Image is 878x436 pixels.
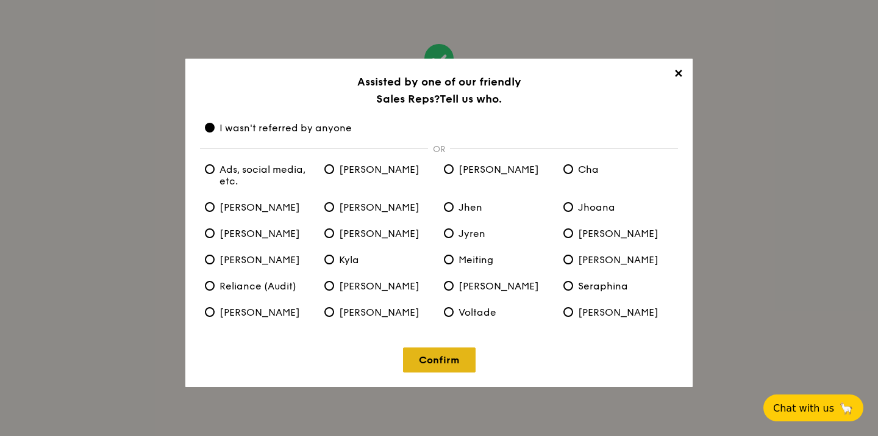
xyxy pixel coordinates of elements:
input: Sherlyn [PERSON_NAME] [205,307,215,317]
label: Ads, social media, etc. [200,164,319,187]
input: Jhen Jhen [444,202,454,212]
label: Seraphina [559,280,678,292]
label: Cha [559,164,678,175]
label: Samantha [319,280,439,292]
label: Sophia [319,307,439,318]
span: [PERSON_NAME] [563,254,659,266]
input: Kathleen [PERSON_NAME] [563,228,573,238]
span: [PERSON_NAME] [324,202,419,213]
span: ✕ [669,67,687,84]
input: Joshua [PERSON_NAME] [205,228,215,238]
span: Seraphina [563,280,628,292]
input: Cha Cha [563,164,573,174]
label: Eliza [200,202,319,213]
label: Joyce [319,228,439,239]
label: Kyla [319,254,439,266]
span: [PERSON_NAME] [324,280,419,292]
input: I wasn't referred by anyone I wasn't referred by anyone [205,123,215,133]
input: Seraphina Seraphina [563,281,573,291]
span: Voltade [444,307,496,318]
label: Jyren [439,228,559,239]
input: Pamela [PERSON_NAME] [563,255,573,264]
input: Alvin [PERSON_NAME] [324,164,334,174]
span: Kyla [324,254,359,266]
input: Eliza [PERSON_NAME] [205,202,215,212]
span: [PERSON_NAME] [444,164,539,175]
span: [PERSON_NAME] [444,280,539,292]
label: I wasn't referred by anyone [200,122,678,134]
span: Tell us who. [440,92,502,106]
input: Andy [PERSON_NAME] [444,164,454,174]
span: [PERSON_NAME] [205,228,300,239]
span: [PERSON_NAME] [324,228,419,239]
span: [PERSON_NAME] [205,202,300,213]
label: Andy [439,164,559,175]
input: Meiting Meiting [444,255,454,264]
span: [PERSON_NAME] [205,307,300,318]
input: Joyce [PERSON_NAME] [324,228,334,238]
label: Kenn [200,254,319,266]
span: Jyren [444,228,485,239]
label: Reliance (Audit) [200,280,319,292]
button: Chat with us🦙 [763,394,863,421]
input: Jhoana Jhoana [563,202,573,212]
p: OR [428,144,450,154]
span: Jhoana [563,202,615,213]
span: I wasn't referred by anyone [205,122,352,134]
label: Sandy [439,280,559,292]
label: Meiting [439,254,559,266]
input: Reliance (Audit) Reliance (Audit) [205,281,215,291]
label: Pamela [559,254,678,266]
input: Ghee Ting [PERSON_NAME] [324,202,334,212]
span: [PERSON_NAME] [563,228,659,239]
input: Sophia [PERSON_NAME] [324,307,334,317]
input: Zhe Yong [PERSON_NAME] [563,307,573,317]
input: Ads, social media, etc. Ads, social media, etc. [205,164,215,174]
a: Confirm [403,347,476,372]
label: Sherlyn [200,307,319,318]
span: Ads, social media, etc. [205,164,315,187]
span: Meiting [444,254,493,266]
span: Reliance (Audit) [205,280,296,292]
span: [PERSON_NAME] [563,307,659,318]
label: Kathleen [559,228,678,239]
label: Jhoana [559,202,678,213]
label: Zhe Yong [559,307,678,318]
input: Kenn [PERSON_NAME] [205,255,215,264]
span: Cha [563,164,599,175]
input: Sandy [PERSON_NAME] [444,281,454,291]
span: 🦙 [839,401,854,415]
label: Alvin [319,164,439,175]
span: [PERSON_NAME] [324,307,419,318]
input: Samantha [PERSON_NAME] [324,281,334,291]
h3: Assisted by one of our friendly Sales Reps? [200,73,678,107]
label: Voltade [439,307,559,318]
input: Kyla Kyla [324,255,334,264]
span: [PERSON_NAME] [205,254,300,266]
span: [PERSON_NAME] [324,164,419,175]
input: Jyren Jyren [444,228,454,238]
span: Jhen [444,202,482,213]
label: Joshua [200,228,319,239]
label: Jhen [439,202,559,213]
label: Ghee Ting [319,202,439,213]
span: Chat with us [773,402,834,414]
input: Voltade Voltade [444,307,454,317]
